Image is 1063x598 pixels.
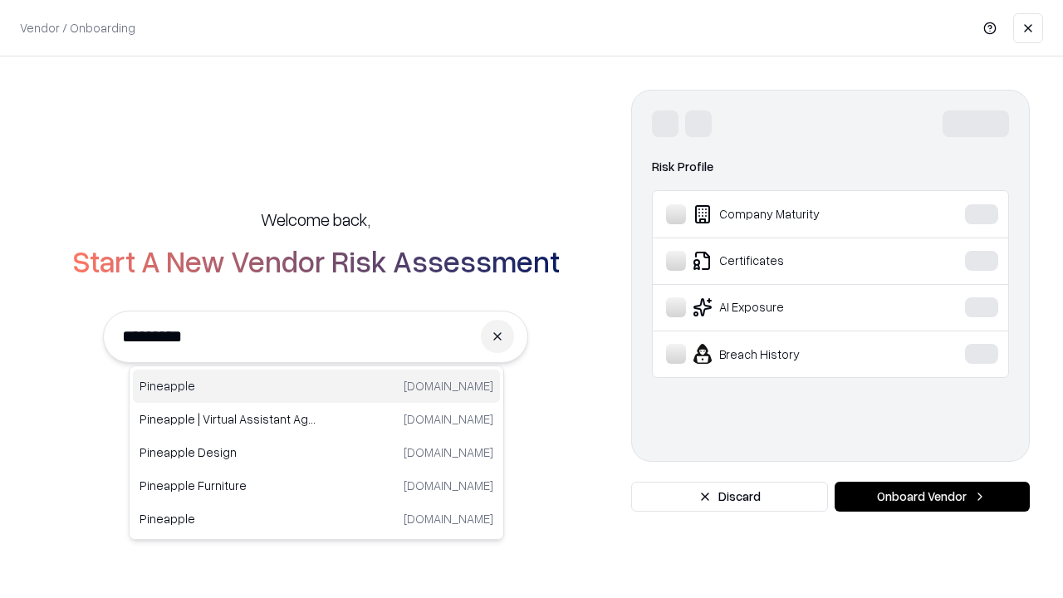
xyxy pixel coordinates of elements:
[404,377,493,395] p: [DOMAIN_NAME]
[261,208,370,231] h5: Welcome back,
[129,365,504,540] div: Suggestions
[140,477,316,494] p: Pineapple Furniture
[652,157,1009,177] div: Risk Profile
[404,410,493,428] p: [DOMAIN_NAME]
[835,482,1030,512] button: Onboard Vendor
[666,297,914,317] div: AI Exposure
[140,410,316,428] p: Pineapple | Virtual Assistant Agency
[72,244,560,277] h2: Start A New Vendor Risk Assessment
[140,377,316,395] p: Pineapple
[666,251,914,271] div: Certificates
[666,344,914,364] div: Breach History
[20,19,135,37] p: Vendor / Onboarding
[140,510,316,527] p: Pineapple
[404,510,493,527] p: [DOMAIN_NAME]
[631,482,828,512] button: Discard
[140,444,316,461] p: Pineapple Design
[404,444,493,461] p: [DOMAIN_NAME]
[666,204,914,224] div: Company Maturity
[404,477,493,494] p: [DOMAIN_NAME]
